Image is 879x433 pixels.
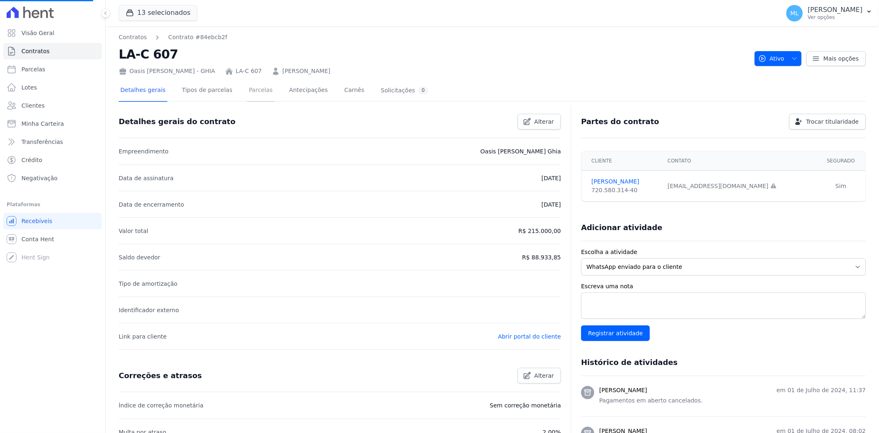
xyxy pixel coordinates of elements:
[119,33,748,42] nav: Breadcrumb
[758,51,785,66] span: Ativo
[581,117,659,127] h3: Partes do contrato
[518,114,561,129] a: Alterar
[776,386,866,395] p: em 01 de Julho de 2024, 11:37
[21,138,63,146] span: Transferências
[581,325,650,341] input: Registrar atividade
[119,305,179,315] p: Identificador externo
[780,2,879,25] button: ML [PERSON_NAME] Ver opções
[119,146,169,156] p: Empreendimento
[21,156,42,164] span: Crédito
[599,386,647,395] h3: [PERSON_NAME]
[21,217,52,225] span: Recebíveis
[3,79,102,96] a: Lotes
[790,10,799,16] span: ML
[119,252,160,262] p: Saldo devedor
[789,114,866,129] a: Trocar titularidade
[418,87,428,94] div: 0
[3,152,102,168] a: Crédito
[806,51,866,66] a: Mais opções
[119,67,215,75] div: Oasis [PERSON_NAME] - GHIA
[119,279,178,289] p: Tipo de amortização
[3,170,102,186] a: Negativação
[21,120,64,128] span: Minha Carteira
[21,29,54,37] span: Visão Geral
[119,400,204,410] p: Índice de correção monetária
[591,186,658,195] div: 720.580.314-40
[806,118,859,126] span: Trocar titularidade
[21,101,45,110] span: Clientes
[816,171,865,202] td: Sim
[119,5,197,21] button: 13 selecionados
[823,54,859,63] span: Mais opções
[21,83,37,92] span: Lotes
[21,174,58,182] span: Negativação
[119,371,202,381] h3: Correções e atrasos
[3,61,102,78] a: Parcelas
[119,173,173,183] p: Data de assinatura
[599,396,866,405] p: Pagamentos em aberto cancelados.
[119,117,235,127] h3: Detalhes gerais do contrato
[119,33,147,42] a: Contratos
[581,223,662,233] h3: Adicionar atividade
[3,134,102,150] a: Transferências
[581,358,677,367] h3: Histórico de atividades
[3,115,102,132] a: Minha Carteira
[808,6,863,14] p: [PERSON_NAME]
[119,332,166,341] p: Link para cliente
[381,87,428,94] div: Solicitações
[3,25,102,41] a: Visão Geral
[663,151,816,171] th: Contato
[816,151,865,171] th: Segurado
[3,97,102,114] a: Clientes
[522,252,561,262] p: R$ 88.933,85
[379,80,430,102] a: Solicitações0
[481,146,561,156] p: Oasis [PERSON_NAME] Ghia
[581,248,866,257] label: Escolha a atividade
[119,200,184,209] p: Data de encerramento
[119,33,227,42] nav: Breadcrumb
[180,80,234,102] a: Tipos de parcelas
[247,80,274,102] a: Parcelas
[288,80,330,102] a: Antecipações
[808,14,863,21] p: Ver opções
[581,282,866,291] label: Escreva uma nota
[119,226,148,236] p: Valor total
[21,47,49,55] span: Contratos
[168,33,227,42] a: Contrato #84ebcb2f
[236,67,262,75] a: LA-C 607
[518,226,561,236] p: R$ 215.000,00
[591,177,658,186] a: [PERSON_NAME]
[498,333,561,340] a: Abrir portal do cliente
[518,368,561,384] a: Alterar
[119,80,167,102] a: Detalhes gerais
[541,173,561,183] p: [DATE]
[119,45,748,64] h2: LA-C 607
[21,65,45,73] span: Parcelas
[3,213,102,229] a: Recebíveis
[282,67,330,75] a: [PERSON_NAME]
[490,400,561,410] p: Sem correção monetária
[21,235,54,243] span: Conta Hent
[3,43,102,59] a: Contratos
[534,118,554,126] span: Alterar
[755,51,802,66] button: Ativo
[668,182,811,191] div: [EMAIL_ADDRESS][DOMAIN_NAME]
[541,200,561,209] p: [DATE]
[534,372,554,380] span: Alterar
[7,200,98,209] div: Plataformas
[3,231,102,247] a: Conta Hent
[581,151,663,171] th: Cliente
[342,80,366,102] a: Carnês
